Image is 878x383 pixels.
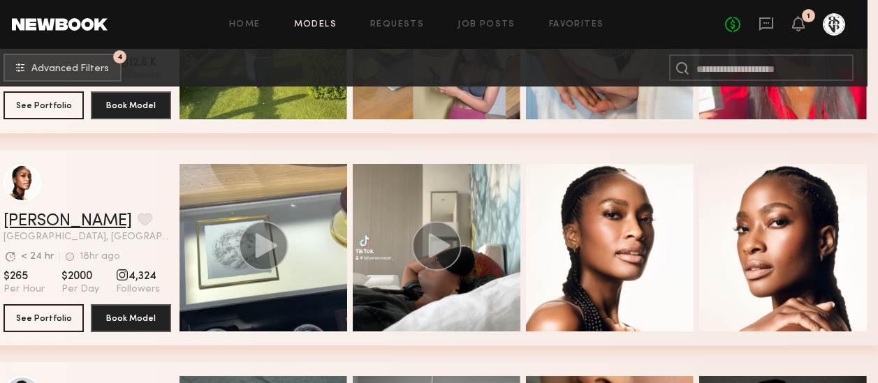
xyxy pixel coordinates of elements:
div: < 24 hr [21,252,54,262]
button: 4Advanced Filters [3,54,122,82]
a: Requests [370,20,424,29]
a: Home [229,20,261,29]
a: Models [294,20,337,29]
a: Job Posts [458,20,515,29]
a: [PERSON_NAME] [3,213,132,230]
span: 4,324 [116,269,160,283]
button: Book Model [91,91,171,119]
button: Book Model [91,304,171,332]
span: $2000 [61,269,99,283]
div: 1 [807,13,810,20]
a: Favorites [549,20,604,29]
span: Advanced Filters [31,64,109,74]
button: See Portfolio [3,304,84,332]
span: Per Day [61,283,99,296]
button: See Portfolio [3,91,84,119]
span: Per Hour [3,283,45,296]
span: Followers [116,283,160,296]
div: 18hr ago [80,252,120,262]
span: [GEOGRAPHIC_DATA], [GEOGRAPHIC_DATA] [3,232,171,242]
span: $265 [3,269,45,283]
span: 4 [117,54,123,60]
